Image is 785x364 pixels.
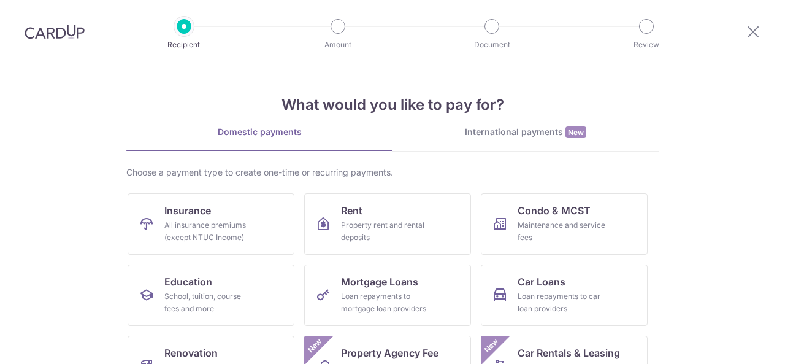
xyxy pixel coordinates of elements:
span: Education [164,274,212,289]
div: Domestic payments [126,126,392,138]
div: School, tuition, course fees and more [164,290,253,315]
p: Amount [293,39,383,51]
a: Car LoansLoan repayments to car loan providers [481,265,648,326]
span: Mortgage Loans [341,274,418,289]
p: Review [601,39,692,51]
div: Loan repayments to car loan providers [518,290,606,315]
iframe: Opens a widget where you can find more information [706,327,773,358]
a: EducationSchool, tuition, course fees and more [128,265,294,326]
div: Property rent and rental deposits [341,219,429,244]
span: Car Rentals & Leasing [518,346,620,360]
a: Mortgage LoansLoan repayments to mortgage loan providers [304,265,471,326]
span: Condo & MCST [518,203,591,218]
span: Insurance [164,203,211,218]
h4: What would you like to pay for? [126,94,659,116]
div: International payments [392,126,659,139]
span: New [565,126,586,138]
div: Choose a payment type to create one-time or recurring payments. [126,166,659,179]
p: Document [446,39,537,51]
span: Property Agency Fee [341,346,438,360]
span: Renovation [164,346,218,360]
a: RentProperty rent and rental deposits [304,193,471,255]
span: Rent [341,203,362,218]
span: New [481,336,502,356]
a: InsuranceAll insurance premiums (except NTUC Income) [128,193,294,255]
div: Loan repayments to mortgage loan providers [341,290,429,315]
span: Car Loans [518,274,565,289]
a: Condo & MCSTMaintenance and service fees [481,193,648,255]
div: All insurance premiums (except NTUC Income) [164,219,253,244]
span: New [305,336,325,356]
p: Recipient [139,39,229,51]
img: CardUp [25,25,85,39]
div: Maintenance and service fees [518,219,606,244]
